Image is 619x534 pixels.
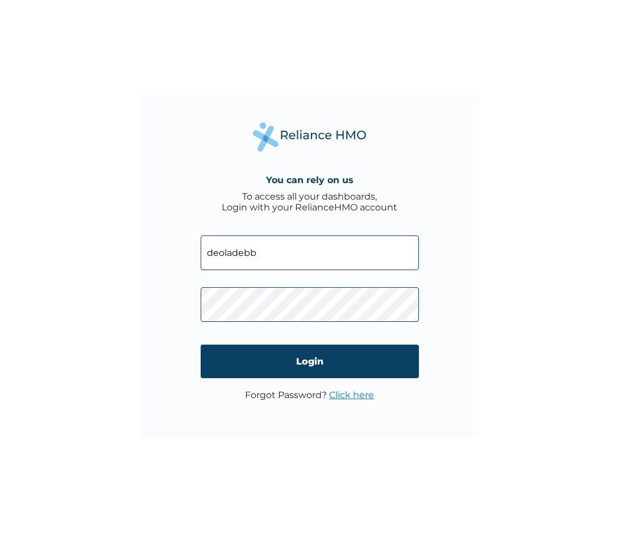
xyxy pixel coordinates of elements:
img: Reliance Health's Logo [253,122,367,151]
div: To access all your dashboards, Login with your RelianceHMO account [222,191,397,213]
p: Forgot Password? [245,390,374,400]
input: Email address or HMO ID [201,235,419,270]
a: Click here [329,390,374,400]
input: Login [201,345,419,378]
h4: You can rely on us [266,175,354,185]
